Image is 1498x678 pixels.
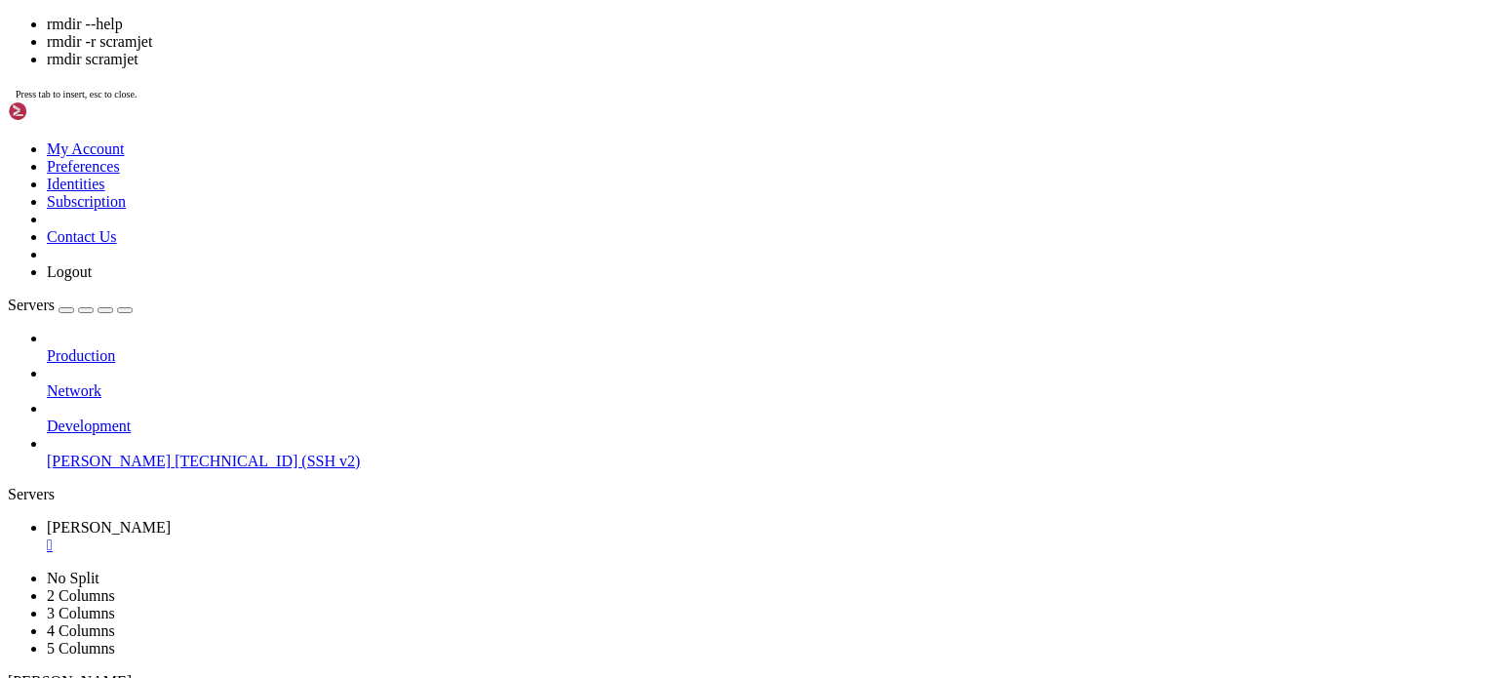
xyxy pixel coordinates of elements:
[47,587,115,604] a: 2 Columns
[47,140,125,157] a: My Account
[47,453,1490,470] a: [PERSON_NAME] [TECHNICAL_ID] (SSH v2)
[47,365,1490,400] li: Network
[47,519,1490,554] a: josh
[47,16,1490,33] li: rmdir --help
[8,96,1242,113] x-row: Remove the DIRECTORY(ies), if they are empty.
[47,519,171,536] span: [PERSON_NAME]
[47,382,101,399] span: Network
[47,435,1490,470] li: [PERSON_NAME] [TECHNICAL_ID] (SSH v2)
[47,330,1490,365] li: Production
[8,101,120,121] img: Shellngn
[8,201,1242,219] x-row: similar to 'rmdir a/b/c a/b a'
[214,359,221,377] div: (25, 20)
[8,297,133,313] a: Servers
[8,131,1242,148] x-row: --ignore-fail-on-non-empty
[47,418,131,434] span: Development
[8,166,1242,183] x-row: is non-empty
[8,183,1242,201] x-row: -p, --parents remove DIRECTORY and its ancestors; e.g., 'rmdir -p a/b/c' is
[47,347,1490,365] a: Production
[47,176,105,192] a: Identities
[8,60,1242,78] x-row: root@vmi2774997:~# rmdir --help
[47,400,1490,435] li: Development
[8,236,1242,254] x-row: --help display this help and exit
[47,51,1490,68] li: rmdir scramjet
[47,537,1490,554] a: 
[8,219,1242,236] x-row: -v, --verbose output a diagnostic for every directory processed
[47,33,1490,51] li: rmdir -r scramjet
[47,382,1490,400] a: Network
[8,289,1242,306] x-row: GNU coreutils online help: <[URL][DOMAIN_NAME]>
[8,486,1490,503] div: Servers
[47,347,115,364] span: Production
[47,263,92,280] a: Logout
[47,605,115,621] a: 3 Columns
[8,43,1242,60] x-row: Try 'rmdir --help' for more information.
[8,324,1242,341] x-row: Full documentation <[URL][DOMAIN_NAME]>
[47,453,171,469] span: [PERSON_NAME]
[16,89,137,100] span: Press tab to insert, esc to close.
[8,306,1242,324] x-row: Report any translation bugs to <[URL][DOMAIN_NAME]>
[175,453,360,469] span: [TECHNICAL_ID] (SSH v2)
[8,297,55,313] span: Servers
[8,254,1242,271] x-row: --version output version information and exit
[47,622,115,639] a: 4 Columns
[47,228,117,245] a: Contact Us
[47,158,120,175] a: Preferences
[8,359,1242,377] x-row: root@vmi2774997:~# rmdir
[8,148,1242,166] x-row: ignore each failure that is solely because a directory
[47,570,99,586] a: No Split
[47,418,1490,435] a: Development
[8,341,1242,359] x-row: or available locally via: info '(coreutils) rmdir invocation'
[47,640,115,657] a: 5 Columns
[8,8,1242,25] x-row: root@vmi2774997:~# rmdir -r scramjet
[8,78,1242,96] x-row: Usage: rmdir [OPTION]... DIRECTORY...
[47,193,126,210] a: Subscription
[8,25,1242,43] x-row: rmdir: invalid option -- 'r'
